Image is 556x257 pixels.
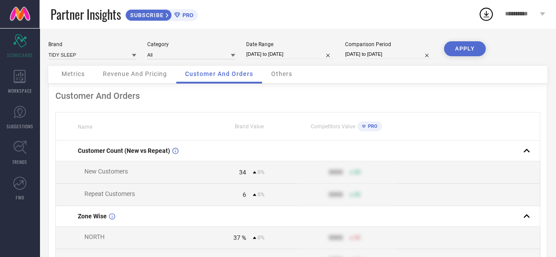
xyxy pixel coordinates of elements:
[78,147,170,154] span: Customer Count (New vs Repeat)
[329,191,343,198] div: 9999
[246,50,334,59] input: Select date range
[7,123,33,130] span: SUGGESTIONS
[246,41,334,47] div: Date Range
[233,234,246,241] div: 37 %
[12,159,27,165] span: TRENDS
[271,70,292,77] span: Others
[258,169,265,175] span: 0%
[180,12,193,18] span: PRO
[329,234,343,241] div: 9999
[55,90,540,101] div: Customer And Orders
[7,52,33,58] span: SCORECARDS
[126,12,166,18] span: SUBSCRIBE
[354,192,360,198] span: 50
[103,70,167,77] span: Revenue And Pricing
[354,169,360,175] span: 50
[235,123,264,130] span: Brand Value
[16,194,24,201] span: FWD
[147,41,235,47] div: Category
[62,70,85,77] span: Metrics
[78,213,107,220] span: Zone Wise
[366,123,378,129] span: PRO
[84,233,105,240] span: NORTH
[311,123,355,130] span: Competitors Value
[258,192,265,198] span: 0%
[8,87,32,94] span: WORKSPACE
[48,41,136,47] div: Brand
[345,50,433,59] input: Select comparison period
[444,41,486,56] button: APPLY
[239,169,246,176] div: 34
[185,70,253,77] span: Customer And Orders
[243,191,246,198] div: 6
[125,7,198,21] a: SUBSCRIBEPRO
[78,124,92,130] span: Name
[51,5,121,23] span: Partner Insights
[84,190,135,197] span: Repeat Customers
[354,235,360,241] span: 50
[478,6,494,22] div: Open download list
[329,169,343,176] div: 9999
[345,41,433,47] div: Comparison Period
[84,168,128,175] span: New Customers
[258,235,265,241] span: 0%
